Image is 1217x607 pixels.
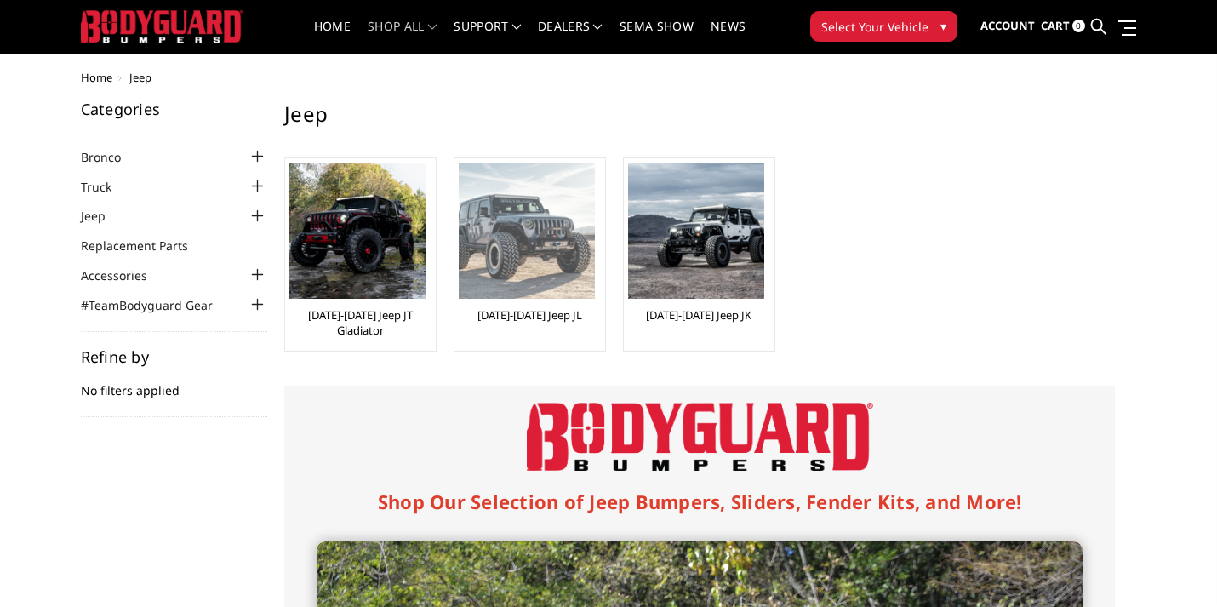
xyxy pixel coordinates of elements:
[81,349,268,364] h5: Refine by
[940,17,946,35] span: ▾
[81,148,142,166] a: Bronco
[284,101,1115,140] h1: Jeep
[81,237,209,255] a: Replacement Parts
[646,307,751,323] a: [DATE]-[DATE] Jeep JK
[1041,18,1070,33] span: Cart
[314,20,351,54] a: Home
[81,101,268,117] h5: Categories
[129,70,151,85] span: Jeep
[980,3,1035,49] a: Account
[527,403,873,471] img: Bodyguard Bumpers Logo
[81,296,234,314] a: #TeamBodyguard Gear
[620,20,694,54] a: SEMA Show
[810,11,957,42] button: Select Your Vehicle
[538,20,603,54] a: Dealers
[81,266,169,284] a: Accessories
[1072,20,1085,32] span: 0
[711,20,746,54] a: News
[368,20,437,54] a: shop all
[289,307,431,338] a: [DATE]-[DATE] Jeep JT Gladiator
[81,349,268,417] div: No filters applied
[81,207,127,225] a: Jeep
[454,20,521,54] a: Support
[81,10,243,42] img: BODYGUARD BUMPERS
[477,307,582,323] a: [DATE]-[DATE] Jeep JL
[317,488,1083,516] h1: Shop Our Selection of Jeep Bumpers, Sliders, Fender Kits, and More!
[821,18,928,36] span: Select Your Vehicle
[980,18,1035,33] span: Account
[81,70,112,85] a: Home
[1041,3,1085,49] a: Cart 0
[81,178,133,196] a: Truck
